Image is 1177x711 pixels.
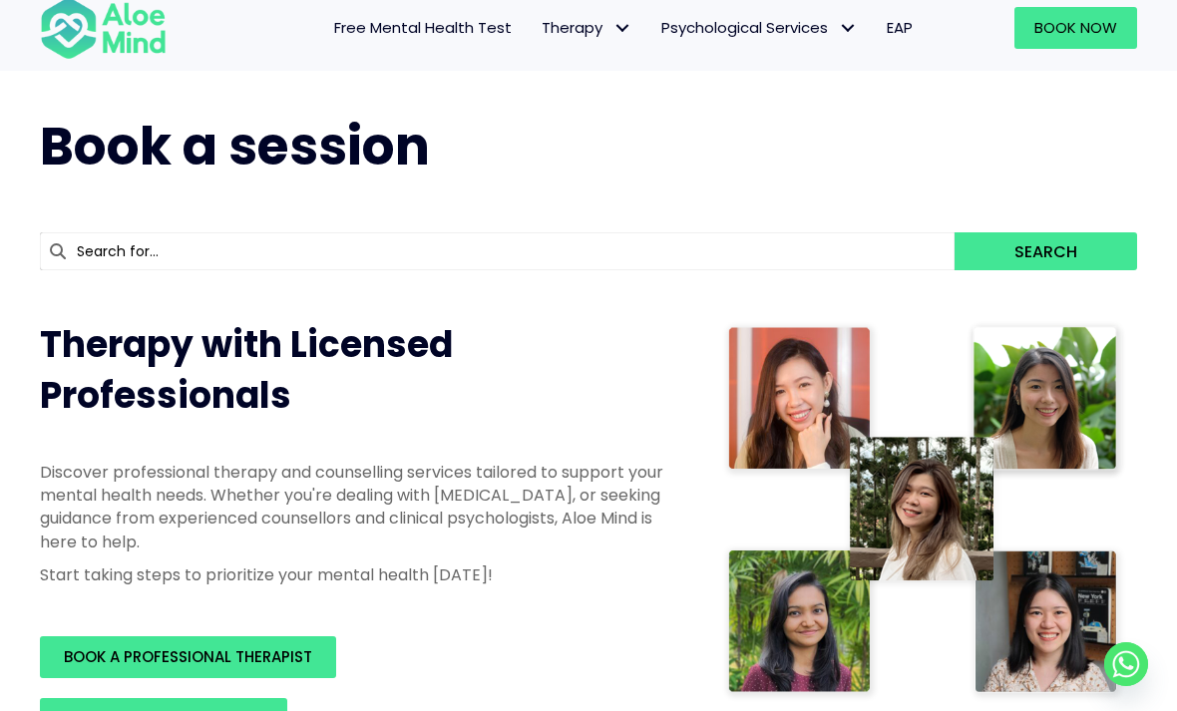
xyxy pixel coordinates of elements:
[722,320,1126,703] img: Therapist collage
[872,7,928,49] a: EAP
[955,232,1137,270] button: Search
[64,646,312,667] span: BOOK A PROFESSIONAL THERAPIST
[542,17,631,38] span: Therapy
[661,17,857,38] span: Psychological Services
[833,14,862,43] span: Psychological Services: submenu
[319,7,527,49] a: Free Mental Health Test
[1034,17,1117,38] span: Book Now
[40,636,336,678] a: BOOK A PROFESSIONAL THERAPIST
[1014,7,1137,49] a: Book Now
[887,17,913,38] span: EAP
[40,563,682,586] p: Start taking steps to prioritize your mental health [DATE]!
[40,110,430,182] span: Book a session
[334,17,512,38] span: Free Mental Health Test
[40,461,682,553] p: Discover professional therapy and counselling services tailored to support your mental health nee...
[40,232,955,270] input: Search for...
[1104,642,1148,686] a: Whatsapp
[187,7,928,49] nav: Menu
[607,14,636,43] span: Therapy: submenu
[40,319,453,420] span: Therapy with Licensed Professionals
[527,7,646,49] a: TherapyTherapy: submenu
[646,7,872,49] a: Psychological ServicesPsychological Services: submenu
